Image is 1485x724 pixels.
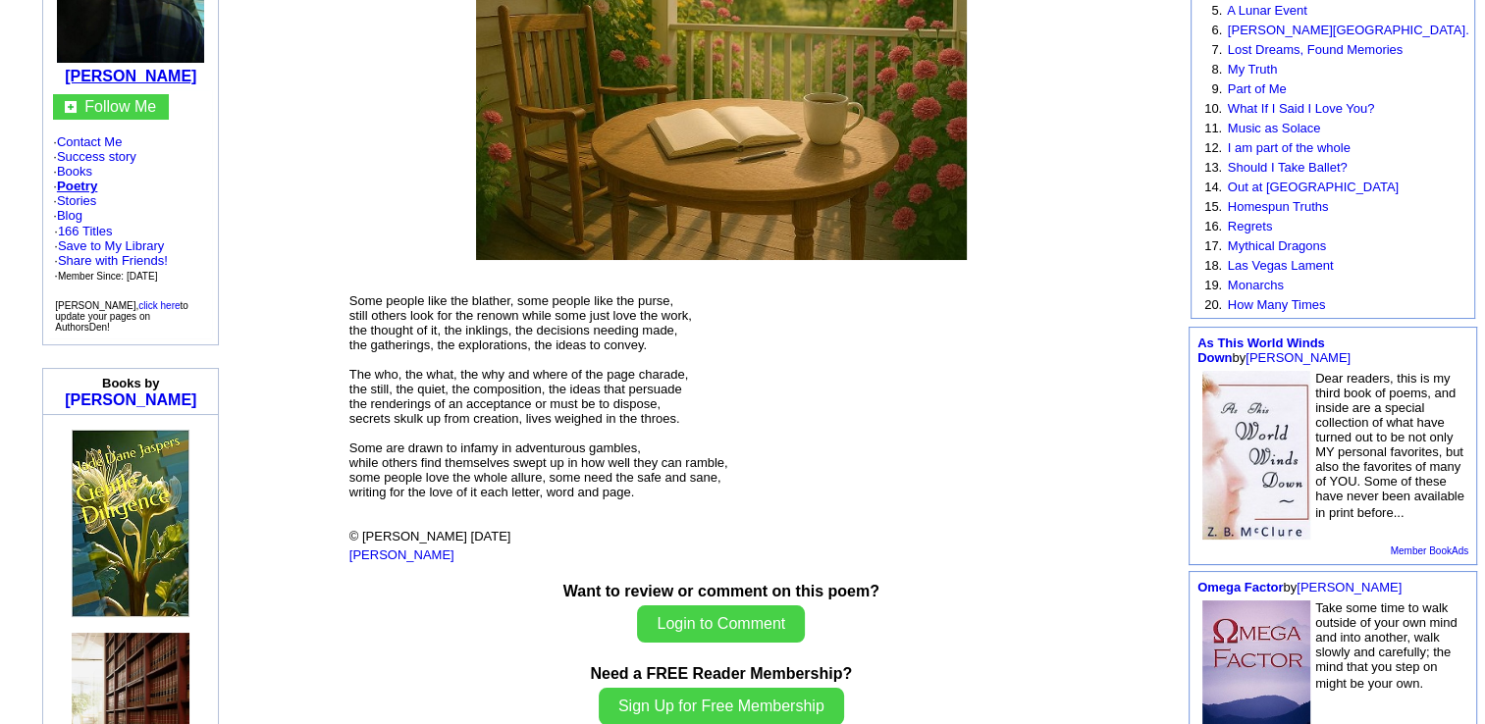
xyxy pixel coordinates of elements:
[58,238,164,253] a: Save to My Library
[1228,219,1273,233] a: Regrets
[1297,580,1402,595] a: [PERSON_NAME]
[65,391,196,408] a: [PERSON_NAME]
[57,208,82,223] a: Blog
[1246,350,1351,365] a: [PERSON_NAME]
[54,224,168,283] font: ·
[1228,121,1321,135] a: Music as Solace
[1211,42,1222,57] font: 7.
[57,149,136,164] a: Success story
[1211,23,1222,37] font: 6.
[637,605,805,643] button: Login to Comment
[349,547,454,562] a: [PERSON_NAME]
[138,300,180,311] a: click here
[131,420,132,427] img: shim.gif
[1228,297,1326,312] a: How Many Times
[1202,371,1310,540] img: 61892.jpg
[1197,580,1283,595] a: Omega Factor
[65,68,196,84] a: [PERSON_NAME]
[84,98,156,115] a: Follow Me
[1197,336,1325,365] a: As This World Winds Down
[72,430,189,617] img: 80082.jpg
[1228,81,1287,96] a: Part of Me
[1228,180,1399,194] a: Out at [GEOGRAPHIC_DATA]
[1204,278,1222,292] font: 19.
[1204,219,1222,233] font: 16.
[1204,180,1222,194] font: 14.
[1204,160,1222,175] font: 13.
[1228,238,1326,253] a: Mythical Dragons
[54,238,168,283] font: · · ·
[1227,3,1307,18] a: A Lunar Event
[1204,121,1222,135] font: 11.
[1228,101,1375,116] a: What If I Said I Love You?
[1228,42,1403,57] a: Lost Dreams, Found Memories
[563,583,879,599] b: Want to review or comment on this poem?
[58,253,168,268] a: Share with Friends!
[57,193,96,208] a: Stories
[1204,101,1222,116] font: 10.
[53,134,208,284] font: · · · · · ·
[1315,371,1464,520] font: Dear readers, this is my third book of poems, and inside are a special collection of what have tu...
[1228,199,1329,214] a: Homespun Truths
[599,698,844,714] a: Sign Up for Free Membership
[65,101,77,113] img: gc.jpg
[1228,23,1469,37] a: [PERSON_NAME][GEOGRAPHIC_DATA].
[1391,545,1468,556] a: Member BookAds
[1228,62,1278,77] a: My Truth
[57,134,122,149] a: Contact Me
[1204,258,1222,273] font: 18.
[1204,297,1222,312] font: 20.
[1204,199,1222,214] font: 15.
[1228,160,1348,175] a: Should I Take Ballet?
[57,164,92,179] a: Books
[1197,336,1351,365] font: by
[55,300,188,333] font: [PERSON_NAME], to update your pages on AuthorsDen!
[1315,600,1458,691] font: Take some time to walk outside of your own mind and into another, walk slowly and carefully; the ...
[72,617,73,627] img: shim.gif
[349,293,728,543] font: Some people like the blather, some people like the purse, still others look for the renown while ...
[1211,62,1222,77] font: 8.
[58,224,113,238] a: 166 Titles
[1211,81,1222,96] font: 9.
[1228,258,1334,273] a: Las Vegas Lament
[1197,580,1402,595] font: by
[102,376,160,390] b: Books by
[1211,3,1222,18] font: 5.
[57,179,97,193] a: Poetry
[637,615,805,632] a: Login to Comment
[1204,238,1222,253] font: 17.
[1228,278,1284,292] a: Monarchs
[590,665,852,682] b: Need a FREE Reader Membership?
[1228,140,1351,155] a: I am part of the whole
[58,271,158,282] font: Member Since: [DATE]
[1204,140,1222,155] font: 12.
